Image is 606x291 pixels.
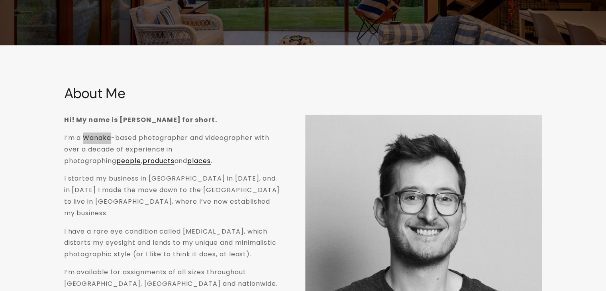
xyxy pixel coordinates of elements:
p: I’m a Wanaka-based photographer and videographer with over a decade of experience in photographin... [64,132,281,167]
h2: About Me [64,85,542,101]
p: I started my business in [GEOGRAPHIC_DATA] in [DATE], and in [DATE] I made the move down to the [... [64,173,281,219]
a: places [187,156,211,165]
strong: Hi! My name is [PERSON_NAME] for short. [64,115,217,124]
p: I have a rare eye condition called [MEDICAL_DATA], which distorts my eyesight and lends to my uni... [64,226,281,260]
a: products [143,156,175,165]
a: people [116,156,141,165]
